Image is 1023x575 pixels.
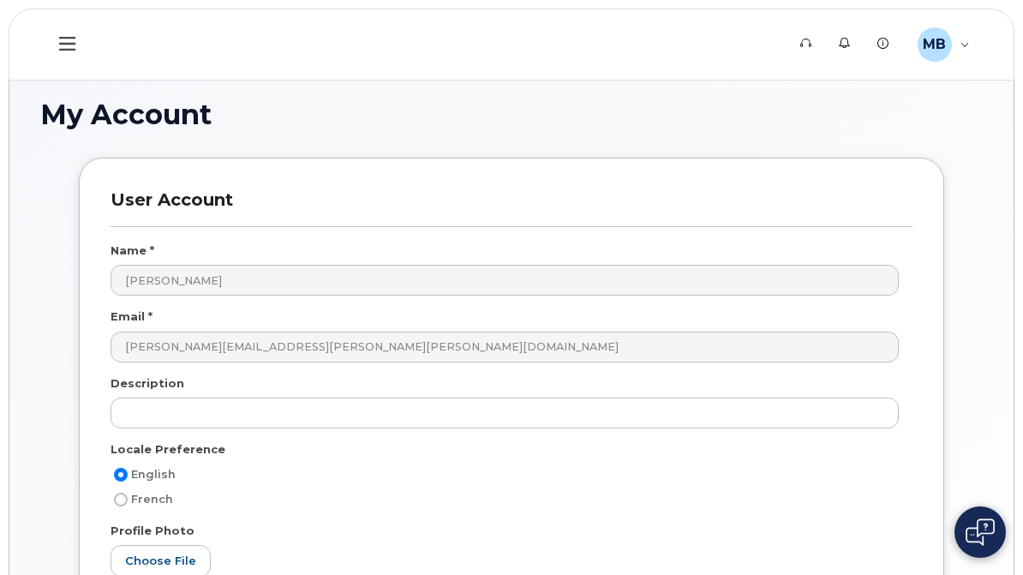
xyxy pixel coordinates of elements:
img: Open chat [966,518,995,546]
label: Name * [111,243,154,259]
input: English [114,468,128,482]
h1: My Account [40,99,983,129]
label: Profile Photo [111,523,194,539]
label: Email * [111,308,153,325]
span: English [131,468,176,481]
h3: User Account [111,189,912,226]
label: Description [111,375,184,392]
label: Locale Preference [111,441,225,458]
input: French [114,493,128,506]
span: French [131,493,173,506]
